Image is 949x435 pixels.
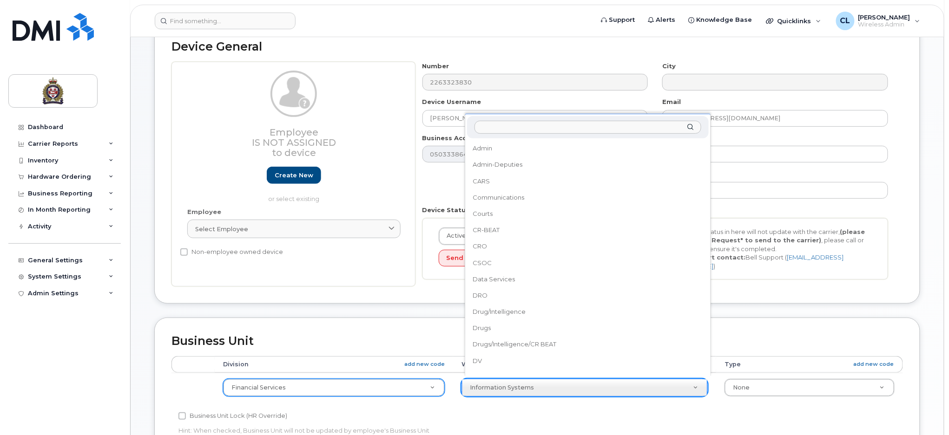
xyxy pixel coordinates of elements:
div: Drugs [470,321,706,335]
div: DV [470,354,706,368]
div: DRO [470,288,706,303]
div: Data Services [470,272,706,286]
div: Drug/Intelligence [470,305,706,319]
div: Drugs/Intelligence/CR BEAT [470,338,706,352]
div: Courts [470,207,706,221]
div: Communications [470,190,706,205]
div: CSOC [470,256,706,270]
div: CRO [470,240,706,254]
div: DVU [470,370,706,384]
div: Admin [470,141,706,156]
div: Admin-Deputies [470,158,706,172]
div: CARS [470,174,706,188]
div: CR-BEAT [470,223,706,237]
